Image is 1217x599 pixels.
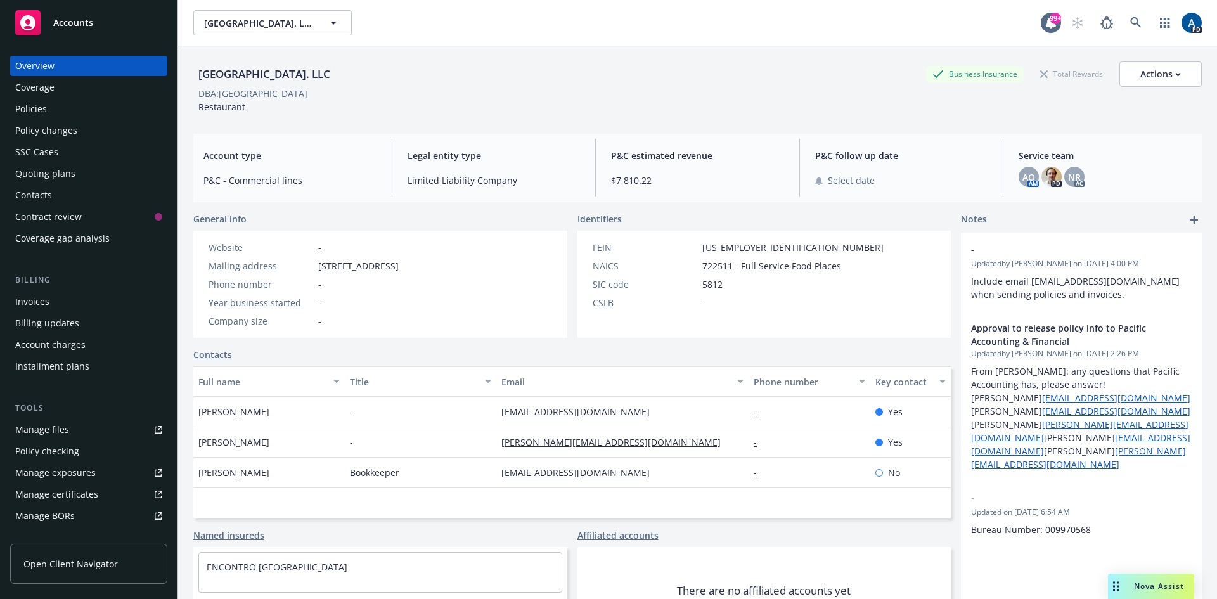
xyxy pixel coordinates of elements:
a: ENCONTRO [GEOGRAPHIC_DATA] [207,561,347,573]
div: Email [501,375,730,389]
span: Updated on [DATE] 6:54 AM [971,506,1192,518]
a: Billing updates [10,313,167,333]
span: Open Client Navigator [23,557,118,570]
div: Policy changes [15,120,77,141]
div: Manage certificates [15,484,98,505]
a: Search [1123,10,1149,35]
div: DBA: [GEOGRAPHIC_DATA] [198,87,307,100]
a: SSC Cases [10,142,167,162]
span: NR [1068,171,1081,184]
div: Coverage [15,77,55,98]
div: Manage files [15,420,69,440]
a: Invoices [10,292,167,312]
span: General info [193,212,247,226]
a: Affiliated accounts [577,529,659,542]
a: Coverage [10,77,167,98]
span: $7,810.22 [611,174,784,187]
a: Contacts [193,348,232,361]
a: [EMAIL_ADDRESS][DOMAIN_NAME] [501,406,660,418]
a: Quoting plans [10,164,167,184]
a: Switch app [1152,10,1178,35]
div: Summary of insurance [15,527,112,548]
a: Policy checking [10,441,167,461]
span: - [971,243,1159,256]
span: P&C follow up date [815,149,988,162]
div: Overview [15,56,55,76]
a: Account charges [10,335,167,355]
span: [STREET_ADDRESS] [318,259,399,273]
span: Approval to release policy info to Pacific Accounting & Financial [971,321,1159,348]
a: Manage certificates [10,484,167,505]
div: Policies [15,99,47,119]
button: [GEOGRAPHIC_DATA]. LLC [193,10,352,35]
span: - [318,278,321,291]
a: Coverage gap analysis [10,228,167,248]
a: Contract review [10,207,167,227]
div: Business Insurance [926,66,1024,82]
a: Manage exposures [10,463,167,483]
div: -Updatedby [PERSON_NAME] on [DATE] 4:00 PMInclude email [EMAIL_ADDRESS][DOMAIN_NAME] when sending... [961,233,1202,311]
button: Nova Assist [1108,574,1194,599]
div: CSLB [593,296,697,309]
button: Full name [193,366,345,397]
a: [EMAIL_ADDRESS][DOMAIN_NAME] [501,467,660,479]
button: Phone number [749,366,870,397]
span: Identifiers [577,212,622,226]
a: Manage BORs [10,506,167,526]
div: -Updated on [DATE] 6:54 AMBureau Number: 009970568 [961,481,1202,546]
span: Bureau Number: 009970568 [971,524,1091,536]
img: photo [1041,167,1062,187]
span: - [350,435,353,449]
div: Phone number [754,375,851,389]
span: P&C - Commercial lines [203,174,377,187]
a: Named insureds [193,529,264,542]
div: Mailing address [209,259,313,273]
a: Manage files [10,420,167,440]
div: Policy checking [15,441,79,461]
a: [PERSON_NAME][EMAIL_ADDRESS][DOMAIN_NAME] [971,418,1188,444]
button: Title [345,366,496,397]
div: FEIN [593,241,697,254]
span: Updated by [PERSON_NAME] on [DATE] 2:26 PM [971,348,1192,359]
span: - [318,314,321,328]
div: Title [350,375,477,389]
button: Key contact [870,366,951,397]
span: Restaurant [198,101,245,113]
span: There are no affiliated accounts yet [677,583,851,598]
a: Contacts [10,185,167,205]
span: Notes [961,212,987,228]
div: Company size [209,314,313,328]
a: - [754,406,767,418]
span: P&C estimated revenue [611,149,784,162]
a: [EMAIL_ADDRESS][DOMAIN_NAME] [1042,392,1190,404]
div: Billing [10,274,167,287]
span: Legal entity type [408,149,581,162]
p: From [PERSON_NAME]: any questions that Pacific Accounting has, please answer! [PERSON_NAME] [PERS... [971,364,1192,471]
button: Actions [1119,61,1202,87]
a: - [318,242,321,254]
div: Phone number [209,278,313,291]
span: [PERSON_NAME] [198,405,269,418]
div: Full name [198,375,326,389]
span: Yes [888,405,903,418]
span: Include email [EMAIL_ADDRESS][DOMAIN_NAME] when sending policies and invoices. [971,275,1182,300]
span: - [318,296,321,309]
span: - [350,405,353,418]
div: Website [209,241,313,254]
span: Service team [1019,149,1192,162]
a: - [754,436,767,448]
div: Installment plans [15,356,89,377]
div: 99+ [1050,13,1061,24]
a: Policies [10,99,167,119]
button: Email [496,366,749,397]
div: Billing updates [15,313,79,333]
a: [EMAIL_ADDRESS][DOMAIN_NAME] [1042,405,1190,417]
a: Overview [10,56,167,76]
img: photo [1182,13,1202,33]
a: Installment plans [10,356,167,377]
span: Limited Liability Company [408,174,581,187]
a: Report a Bug [1094,10,1119,35]
span: 722511 - Full Service Food Places [702,259,841,273]
span: [GEOGRAPHIC_DATA]. LLC [204,16,314,30]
